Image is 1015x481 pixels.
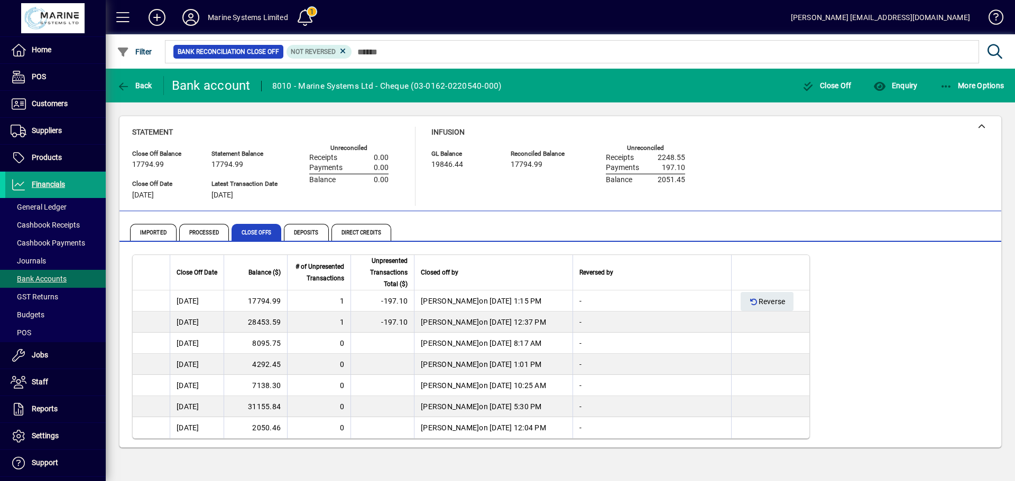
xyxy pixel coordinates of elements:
span: Settings [32,431,59,440]
span: 17794.99 [132,161,164,169]
a: Journals [5,252,106,270]
span: [DATE] [211,191,233,200]
td: -197.10 [350,290,414,312]
span: Home [32,45,51,54]
a: POS [5,324,106,342]
span: Filter [117,48,152,56]
td: - [573,333,731,354]
td: 8095.75 [224,333,287,354]
label: Unreconciled [627,145,664,152]
a: Settings [5,423,106,449]
td: - [573,396,731,417]
td: 0 [287,417,350,438]
span: Close Off Balance [132,150,196,157]
button: Enquiry [871,76,920,95]
span: Jobs [32,351,48,359]
a: Reports [5,396,106,422]
td: [DATE] [170,417,224,438]
div: 8010 - Marine Systems Ltd - Cheque (03-0162-0220540-000) [272,78,502,95]
td: [DATE] [170,396,224,417]
span: Products [32,153,62,162]
td: 1 [287,290,350,312]
td: on [DATE] 10:25 AM [414,375,573,396]
td: 17794.99 [224,290,287,312]
a: Home [5,37,106,63]
a: Bank Accounts [5,270,106,288]
td: 31155.84 [224,396,287,417]
a: Customers [5,91,106,117]
span: 19846.44 [431,161,463,169]
td: [DATE] [170,375,224,396]
span: Reconciled Balance [511,150,574,157]
span: Close Off [802,81,852,90]
span: Cashbook Payments [11,239,85,247]
td: 28453.59 [224,312,287,333]
span: [PERSON_NAME] [421,318,479,326]
div: [PERSON_NAME] [EMAIL_ADDRESS][DOMAIN_NAME] [791,9,970,26]
span: Customers [32,99,68,108]
span: Payments [606,164,639,172]
span: Budgets [11,310,44,319]
div: Bank account [172,77,251,94]
span: Latest Transaction Date [211,181,278,187]
a: Jobs [5,342,106,369]
span: Back [117,81,152,90]
span: Suppliers [32,126,62,135]
span: 17794.99 [211,161,243,169]
td: -197.10 [350,312,414,333]
button: Add [140,8,174,27]
span: Cashbook Receipts [11,221,80,229]
td: 0 [287,354,350,375]
td: on [DATE] 8:17 AM [414,333,573,354]
button: Profile [174,8,208,27]
span: Financials [32,180,65,188]
span: 0.00 [374,154,389,162]
a: Cashbook Payments [5,234,106,252]
label: Unreconciled [330,145,367,152]
div: Marine Systems Limited [208,9,288,26]
span: Receipts [309,154,337,162]
mat-chip: Reversal status: Not reversed [287,45,352,59]
span: [PERSON_NAME] [421,339,479,347]
button: Back [114,76,155,95]
span: 197.10 [662,164,685,172]
a: Products [5,145,106,171]
a: General Ledger [5,198,106,216]
span: Imported [130,224,177,241]
span: Enquiry [873,81,917,90]
td: - [573,290,731,312]
span: Receipts [606,154,634,162]
button: Close Off [799,76,854,95]
span: Close Off Date [177,267,217,278]
span: Support [32,458,58,467]
a: Support [5,450,106,476]
span: Closed off by [421,267,458,278]
td: on [DATE] 5:30 PM [414,396,573,417]
span: Payments [309,164,343,172]
span: Reversed by [579,267,613,278]
span: POS [32,72,46,81]
td: 0 [287,396,350,417]
span: [PERSON_NAME] [421,423,479,432]
td: 7138.30 [224,375,287,396]
span: [DATE] [132,191,154,200]
span: [PERSON_NAME] [421,297,479,305]
span: Unpresented Transactions Total ($) [357,255,408,290]
span: # of Unpresented Transactions [294,261,344,284]
span: [PERSON_NAME] [421,360,479,369]
span: [PERSON_NAME] [421,402,479,411]
td: on [DATE] 12:04 PM [414,417,573,438]
span: 0.00 [374,164,389,172]
app-page-header-button: Back [106,76,164,95]
td: [DATE] [170,312,224,333]
td: - [573,375,731,396]
span: Bank Accounts [11,275,67,283]
button: Reverse [741,292,793,311]
button: More Options [937,76,1007,95]
span: Close Offs [232,224,281,241]
span: 2051.45 [658,176,685,184]
a: Cashbook Receipts [5,216,106,234]
td: - [573,417,731,438]
td: on [DATE] 1:01 PM [414,354,573,375]
a: Knowledge Base [981,2,1002,36]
